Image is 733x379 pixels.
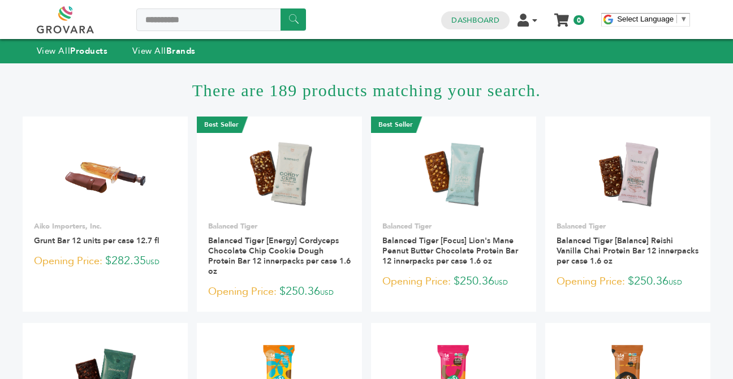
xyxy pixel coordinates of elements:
[617,15,674,23] span: Select Language
[34,235,159,246] a: Grunt Bar 12 units per case 12.7 fl
[34,253,176,270] p: $282.35
[34,221,176,231] p: Aiko Importers, Inc.
[587,132,669,214] img: Balanced Tiger [Balance] Reishi Vanilla Chai Protein Bar 12 innerpacks per case 1.6 oz
[136,8,306,31] input: Search a product or brand...
[617,15,687,23] a: Select Language​
[557,221,699,231] p: Balanced Tiger
[557,235,698,266] a: Balanced Tiger [Balance] Reishi Vanilla Chai Protein Bar 12 innerpacks per case 1.6 oz
[669,278,682,287] span: USD
[557,274,625,289] span: Opening Price:
[208,235,351,277] a: Balanced Tiger [Energy] Cordyceps Chocolate Chip Cookie Dough Protein Bar 12 innerpacks per case ...
[146,257,159,266] span: USD
[239,132,321,214] img: Balanced Tiger [Energy] Cordyceps Chocolate Chip Cookie Dough Protein Bar 12 innerpacks per case ...
[37,45,108,57] a: View AllProducts
[382,273,525,290] p: $250.36
[574,15,584,25] span: 0
[23,63,710,117] h1: There are 189 products matching your search.
[382,274,451,289] span: Opening Price:
[557,273,699,290] p: $250.36
[208,221,351,231] p: Balanced Tiger
[494,278,508,287] span: USD
[680,15,687,23] span: ▼
[413,132,495,214] img: Balanced Tiger [Focus] Lion's Mane Peanut Butter Chocolate Protein Bar 12 innerpacks per case 1.6 oz
[382,221,525,231] p: Balanced Tiger
[555,10,568,22] a: My Cart
[208,283,351,300] p: $250.36
[320,288,334,297] span: USD
[451,15,499,25] a: Dashboard
[132,45,196,57] a: View AllBrands
[64,132,146,214] img: Grunt Bar 12 units per case 12.7 fl
[70,45,107,57] strong: Products
[166,45,196,57] strong: Brands
[382,235,518,266] a: Balanced Tiger [Focus] Lion's Mane Peanut Butter Chocolate Protein Bar 12 innerpacks per case 1.6 oz
[208,284,277,299] span: Opening Price:
[34,253,102,269] span: Opening Price:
